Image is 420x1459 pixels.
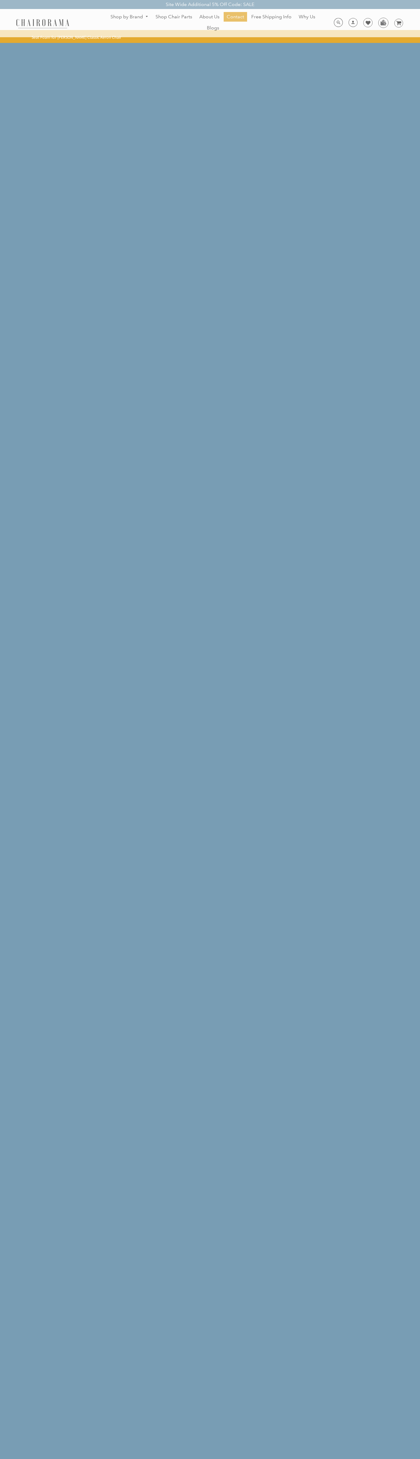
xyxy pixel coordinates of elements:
span: About Us [199,14,219,20]
span: Shop Chair Parts [156,14,192,20]
span: Contact [227,14,244,20]
a: Blogs [204,23,222,33]
img: chairorama [13,18,73,29]
img: WhatsApp_Image_2024-07-12_at_16.23.01.webp [379,18,388,27]
a: About Us [196,12,222,22]
span: Why Us [299,14,315,20]
span: Free Shipping Info [251,14,292,20]
a: Why Us [296,12,318,22]
nav: DesktopNavigation [98,12,328,34]
a: Contact [224,12,247,22]
span: Blogs [207,25,219,31]
a: Shop by Brand [107,12,151,22]
a: Shop Chair Parts [153,12,195,22]
a: Free Shipping Info [248,12,295,22]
